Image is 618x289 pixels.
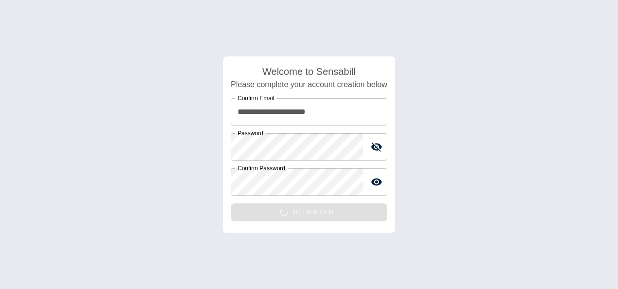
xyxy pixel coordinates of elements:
label: Confirm Email [238,94,274,102]
button: toggle password visibility [367,172,386,192]
label: Confirm Password [238,164,285,172]
button: toggle password visibility [367,137,386,157]
h5: Please complete your account creation below [231,79,387,90]
label: Password [238,129,263,137]
h4: Welcome to Sensabill [231,64,387,79]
